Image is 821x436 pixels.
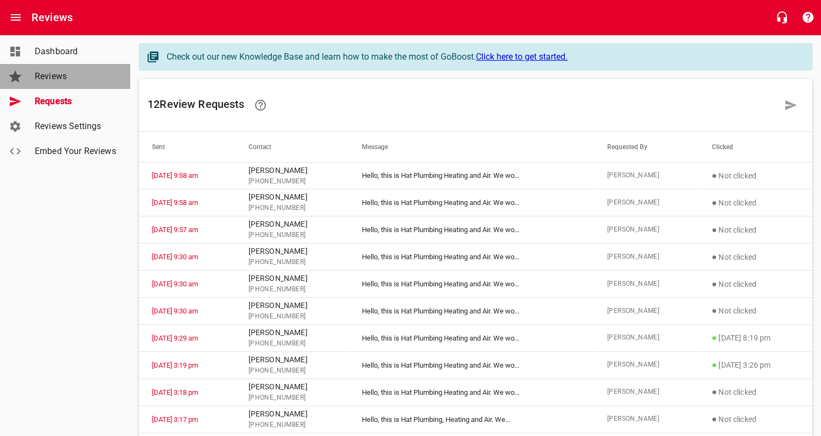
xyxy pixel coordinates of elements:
[152,415,198,424] a: [DATE] 3:17 pm
[152,361,198,369] a: [DATE] 3:19 pm
[249,420,336,431] span: [PHONE_NUMBER]
[152,226,198,234] a: [DATE] 9:57 am
[249,366,336,376] span: [PHONE_NUMBER]
[607,414,686,425] span: [PERSON_NAME]
[249,203,336,214] span: [PHONE_NUMBER]
[349,406,594,433] td: Hello, this is Hat Plumbing, Heating and Air. We ...
[778,92,804,118] a: Request a review
[711,360,717,370] span: ●
[711,279,717,289] span: ●
[148,92,778,118] h6: 12 Review Request s
[152,171,198,179] a: [DATE] 9:58 am
[607,225,686,235] span: [PERSON_NAME]
[711,252,717,262] span: ●
[711,196,799,209] p: Not clicked
[607,306,686,317] span: [PERSON_NAME]
[607,252,686,262] span: [PERSON_NAME]
[247,92,273,118] a: Learn how requesting reviews can improve your online presence
[607,197,686,208] span: [PERSON_NAME]
[607,170,686,181] span: [PERSON_NAME]
[349,189,594,216] td: Hello, this is Hat Plumbing Heating and Air. We wo ...
[711,387,717,397] span: ●
[249,219,336,230] p: [PERSON_NAME]
[249,338,336,349] span: [PHONE_NUMBER]
[236,132,349,162] th: Contact
[594,132,699,162] th: Requested By
[249,311,336,322] span: [PHONE_NUMBER]
[152,198,198,207] a: [DATE] 9:58 am
[349,271,594,298] td: Hello, this is Hat Plumbing Heating and Air. We wo ...
[249,230,336,241] span: [PHONE_NUMBER]
[711,331,799,344] p: [DATE] 8:19 pm
[249,165,336,176] p: [PERSON_NAME]
[349,379,594,406] td: Hello, this is Hat Plumbing Heating and Air. We wo ...
[249,176,336,187] span: [PHONE_NUMBER]
[35,145,117,158] span: Embed Your Reviews
[711,170,717,181] span: ●
[3,4,29,30] button: Open drawer
[349,351,594,379] td: Hello, this is Hat Plumbing Heating and Air. We wo ...
[711,413,799,426] p: Not clicked
[249,284,336,295] span: [PHONE_NUMBER]
[139,132,236,162] th: Sent
[35,95,117,108] span: Requests
[249,246,336,257] p: [PERSON_NAME]
[349,216,594,243] td: Hello, this is Hat Plumbing Heating and Air. We wo ...
[769,4,795,30] button: Live Chat
[349,162,594,189] td: Hello, this is Hat Plumbing Heating and Air. We wo ...
[698,132,812,162] th: Clicked
[249,381,336,393] p: [PERSON_NAME]
[35,120,117,133] span: Reviews Settings
[711,251,799,264] p: Not clicked
[152,388,198,396] a: [DATE] 3:18 pm
[711,305,717,316] span: ●
[711,304,799,317] p: Not clicked
[711,414,717,424] span: ●
[607,360,686,370] span: [PERSON_NAME]
[167,50,801,63] div: Check out our new Knowledge Base and learn how to make the most of GoBoost.
[607,332,686,343] span: [PERSON_NAME]
[349,324,594,351] td: Hello, this is Hat Plumbing Heating and Air. We wo ...
[607,387,686,397] span: [PERSON_NAME]
[249,393,336,403] span: [PHONE_NUMBER]
[711,169,799,182] p: Not clicked
[476,52,568,62] a: Click here to get started.
[249,408,336,420] p: [PERSON_NAME]
[152,307,198,315] a: [DATE] 9:30 am
[249,191,336,203] p: [PERSON_NAME]
[35,70,117,83] span: Reviews
[249,273,336,284] p: [PERSON_NAME]
[711,197,717,208] span: ●
[349,132,594,162] th: Message
[795,4,821,30] button: Support Portal
[711,225,717,235] span: ●
[349,243,594,271] td: Hello, this is Hat Plumbing Heating and Air. We wo ...
[249,327,336,338] p: [PERSON_NAME]
[249,300,336,311] p: [PERSON_NAME]
[711,332,717,343] span: ●
[152,253,198,261] a: [DATE] 9:30 am
[152,334,198,342] a: [DATE] 9:29 am
[31,9,73,26] h6: Reviews
[711,358,799,371] p: [DATE] 3:26 pm
[35,45,117,58] span: Dashboard
[152,280,198,288] a: [DATE] 9:30 am
[711,223,799,236] p: Not clicked
[249,354,336,366] p: [PERSON_NAME]
[711,278,799,291] p: Not clicked
[249,257,336,268] span: [PHONE_NUMBER]
[711,386,799,399] p: Not clicked
[607,279,686,290] span: [PERSON_NAME]
[349,298,594,325] td: Hello, this is Hat Plumbing Heating and Air. We wo ...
